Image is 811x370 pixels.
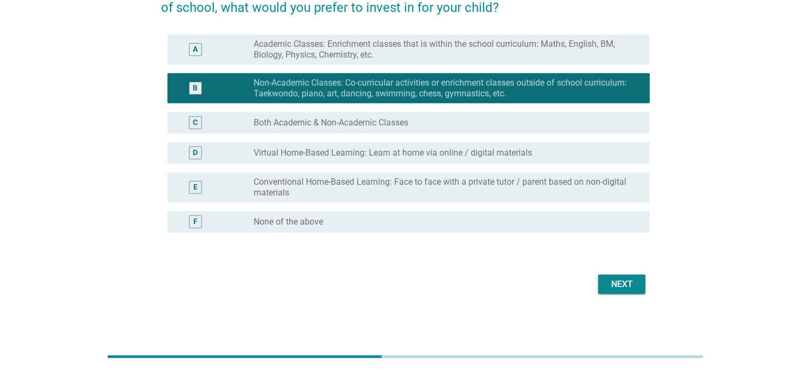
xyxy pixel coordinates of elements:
div: E [193,181,198,193]
div: D [193,147,198,158]
div: A [193,44,198,55]
label: None of the above [254,217,323,227]
label: Conventional Home-Based Learning: Face to face with a private tutor / parent based on non-digital... [254,177,633,198]
button: Next [598,275,646,294]
label: Non-Academic Classes: Co-curricular activities or enrichment classes outside of school curriculum... [254,78,633,99]
label: Academic Classes: Enrichment classes that is within the school curriculum: Maths, English, BM, Bi... [254,39,633,60]
label: Both Academic & Non-Academic Classes [254,117,408,128]
div: B [193,82,198,94]
label: Virtual Home-Based Learning: Learn at home via online / digital materials [254,148,532,158]
div: Next [607,278,637,291]
div: C [193,117,198,128]
div: F [193,216,198,227]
